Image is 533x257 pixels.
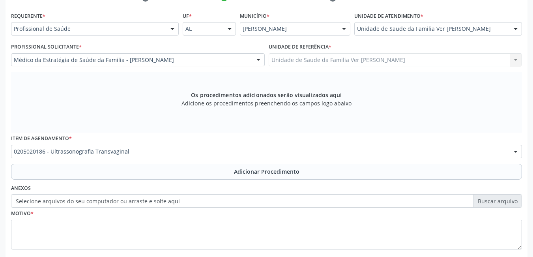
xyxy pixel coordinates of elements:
[11,10,45,22] label: Requerente
[11,208,34,220] label: Motivo
[14,25,163,33] span: Profissional de Saúde
[14,148,506,156] span: 0205020186 - Ultrassonografia Transvaginal
[11,133,72,145] label: Item de agendamento
[185,25,220,33] span: AL
[181,99,352,107] span: Adicione os procedimentos preenchendo os campos logo abaixo
[11,164,522,180] button: Adicionar Procedimento
[11,41,82,53] label: Profissional Solicitante
[269,41,331,53] label: Unidade de referência
[354,10,423,22] label: Unidade de atendimento
[191,91,342,99] span: Os procedimentos adicionados serão visualizados aqui
[183,10,192,22] label: UF
[240,10,269,22] label: Município
[14,56,249,64] span: Médico da Estratégia de Saúde da Família - [PERSON_NAME]
[234,167,299,176] span: Adicionar Procedimento
[243,25,334,33] span: [PERSON_NAME]
[11,182,31,195] label: Anexos
[357,25,506,33] span: Unidade de Saude da Familia Ver [PERSON_NAME]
